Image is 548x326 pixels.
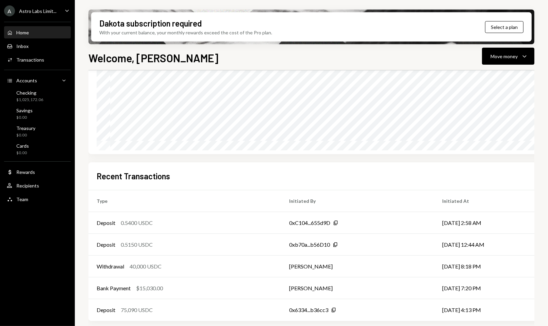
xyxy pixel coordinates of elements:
a: Inbox [4,40,71,52]
div: 0xC104...655d9D [289,219,330,227]
a: Home [4,26,71,38]
a: Checking$1,025,172.06 [4,88,71,104]
div: 0xb70a...b56D10 [289,241,330,249]
a: Treasury$0.00 [4,123,71,140]
a: Cards$0.00 [4,141,71,157]
div: Deposit [97,241,115,249]
div: 0x6334...b36cc3 [289,306,328,314]
div: 0.5400 USDC [121,219,153,227]
div: Rewards [16,169,35,175]
div: $1,025,172.06 [16,97,43,103]
div: Dakota subscription required [99,18,202,29]
div: $15,030.00 [136,284,163,292]
a: Savings$0.00 [4,105,71,122]
div: 75,090 USDC [121,306,153,314]
div: $0.00 [16,132,35,138]
h2: Recent Transactions [97,170,170,182]
a: Team [4,193,71,205]
div: Checking [16,90,43,96]
th: Type [88,190,281,212]
h1: Welcome, [PERSON_NAME] [88,51,218,65]
td: [PERSON_NAME] [281,277,434,299]
a: Transactions [4,53,71,66]
div: Inbox [16,43,29,49]
a: Recipients [4,179,71,192]
div: Move money [491,53,518,60]
div: 0.5150 USDC [121,241,153,249]
div: Withdrawal [97,262,124,271]
div: Treasury [16,125,35,131]
div: Team [16,196,28,202]
div: Home [16,30,29,35]
div: With your current balance, your monthly rewards exceed the cost of the Pro plan. [99,29,272,36]
div: Transactions [16,57,44,63]
a: Accounts [4,74,71,86]
div: Bank Payment [97,284,131,292]
div: A [4,5,15,16]
div: $0.00 [16,150,29,156]
div: Astro Labs Limit... [19,8,56,14]
th: Initiated By [281,190,434,212]
div: 40,000 USDC [130,262,162,271]
a: Rewards [4,166,71,178]
div: Deposit [97,219,115,227]
div: Cards [16,143,29,149]
div: Accounts [16,78,37,83]
div: Deposit [97,306,115,314]
button: Move money [482,48,534,65]
td: [PERSON_NAME] [281,256,434,277]
div: Recipients [16,183,39,189]
div: $0.00 [16,115,33,120]
button: Select a plan [485,21,524,33]
div: Savings [16,108,33,113]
